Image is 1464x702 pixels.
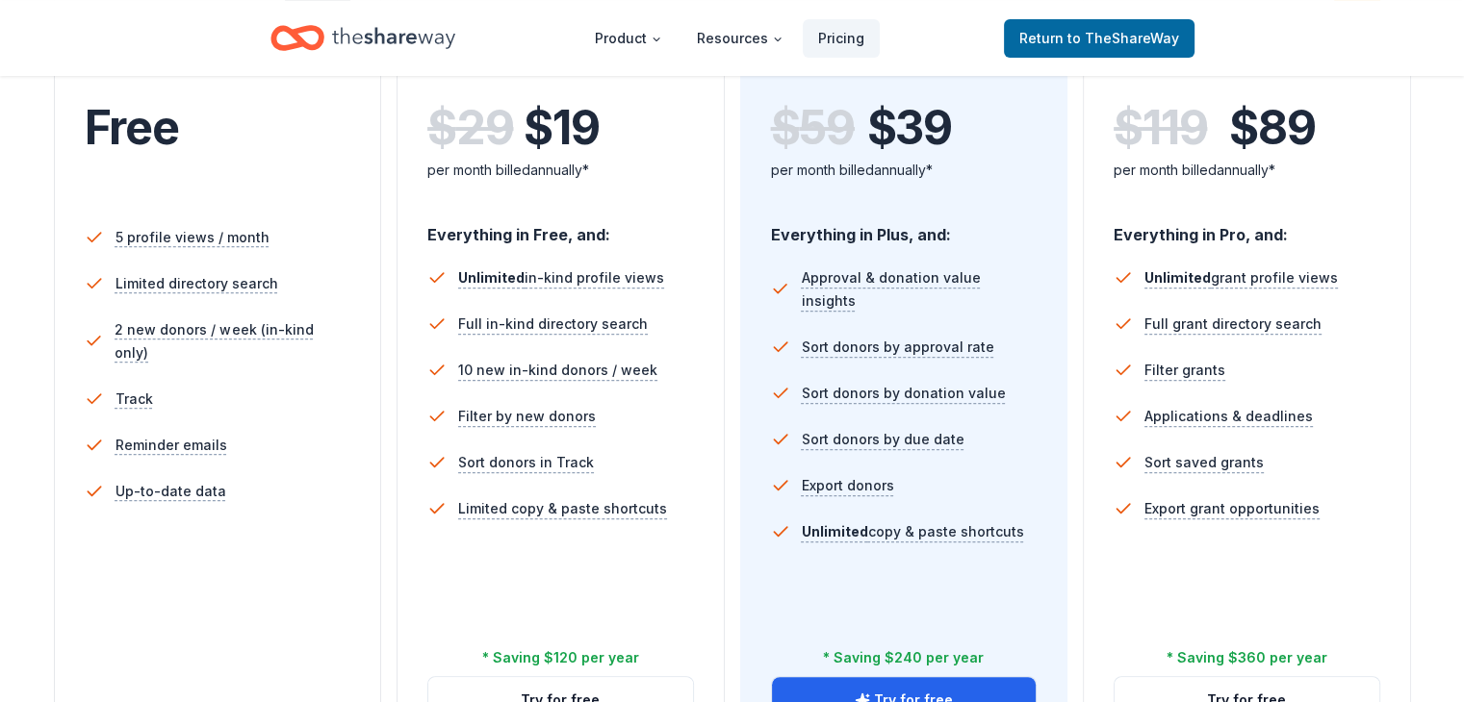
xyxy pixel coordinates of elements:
span: Sort donors by due date [802,428,964,451]
span: Approval & donation value insights [801,266,1037,313]
span: to TheShareWay [1067,30,1179,46]
nav: Main [579,15,880,61]
span: Sort donors by approval rate [802,336,994,359]
span: Sort donors in Track [458,451,594,474]
span: in-kind profile views [458,269,664,286]
span: 10 new in-kind donors / week [458,359,657,382]
span: Limited copy & paste shortcuts [458,497,667,520]
span: $ 19 [524,101,599,155]
span: Track [116,388,153,411]
span: $ 39 [867,101,952,155]
span: copy & paste shortcuts [802,523,1024,539]
span: Export grant opportunities [1144,497,1320,520]
span: Up-to-date data [116,480,226,503]
div: * Saving $240 per year [823,646,984,669]
span: Unlimited [802,523,868,539]
span: grant profile views [1144,269,1338,286]
button: Product [579,19,678,58]
span: Filter grants [1144,359,1225,382]
div: Everything in Free, and: [427,207,694,247]
div: per month billed annually* [1114,159,1380,182]
span: Applications & deadlines [1144,405,1313,428]
span: Full in-kind directory search [458,313,648,336]
span: Unlimited [458,269,525,286]
span: 2 new donors / week (in-kind only) [115,318,350,364]
span: Return [1019,27,1179,50]
span: Unlimited [1144,269,1211,286]
a: Home [270,15,455,61]
span: $ 89 [1229,101,1315,155]
span: 5 profile views / month [116,226,270,249]
span: Sort saved grants [1144,451,1264,474]
span: Filter by new donors [458,405,596,428]
a: Pricing [803,19,880,58]
span: Reminder emails [116,434,227,457]
div: Everything in Plus, and: [771,207,1038,247]
button: Resources [681,19,799,58]
div: Everything in Pro, and: [1114,207,1380,247]
div: * Saving $120 per year [482,646,639,669]
span: Full grant directory search [1144,313,1322,336]
span: Export donors [802,474,894,497]
div: per month billed annually* [771,159,1038,182]
span: Limited directory search [116,272,278,295]
span: Sort donors by donation value [802,382,1006,405]
a: Returnto TheShareWay [1004,19,1194,58]
div: per month billed annually* [427,159,694,182]
span: Free [85,99,179,156]
div: * Saving $360 per year [1167,646,1327,669]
